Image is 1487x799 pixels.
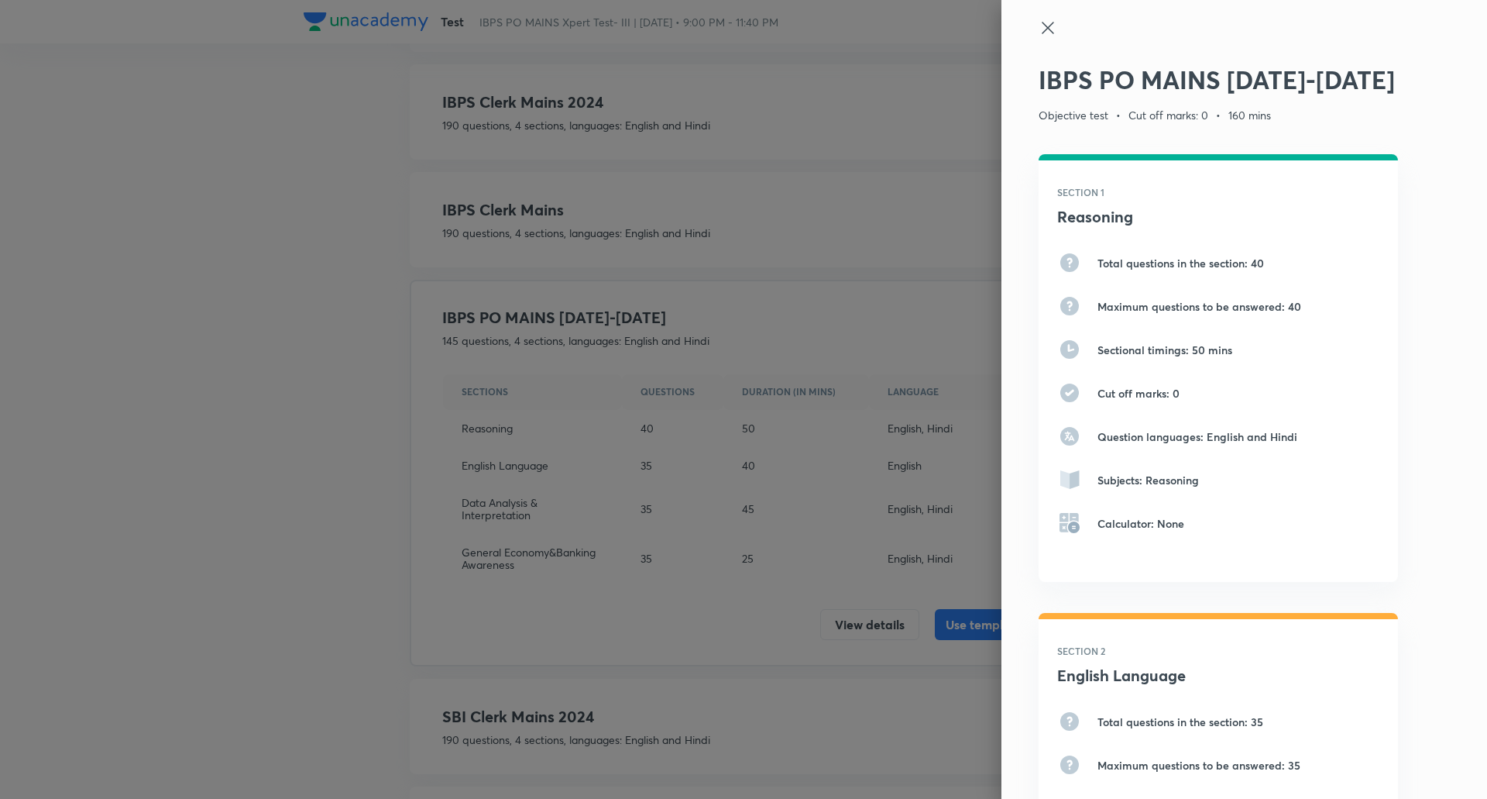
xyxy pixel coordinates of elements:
[1097,342,1232,358] p: Sectional timings: 50 mins
[1057,337,1082,362] img: Sectional timings: 50 mins
[1057,294,1082,319] img: Maximum questions to be answered: 40
[1057,185,1379,199] h6: SECTION 1
[1039,65,1398,95] h2: IBPS PO MAINS [DATE]-[DATE]
[1097,385,1180,401] p: Cut off marks: 0
[1057,511,1082,536] img: Calculator: None
[1097,298,1301,315] p: Maximum questions to be answered: 40
[1057,753,1082,777] img: Maximum questions to be answered: 35
[1057,664,1379,687] h4: English Language
[1057,709,1082,734] img: Total questions in the section: 35
[1097,515,1184,532] p: Calculator: None
[1057,250,1082,275] img: Total questions in the section: 40
[1057,644,1379,658] h6: SECTION 2
[1057,467,1082,492] img: Subjects: Reasoning
[1039,107,1398,123] p: Objective test Cut off marks: 0 160 mins
[1057,381,1082,405] img: Cut off marks: 0
[1057,424,1082,449] img: Question languages: English and Hindi
[1097,255,1264,271] p: Total questions in the section: 40
[1216,108,1221,122] span: •
[1116,108,1121,122] span: •
[1097,472,1199,488] p: Subjects: Reasoning
[1097,714,1263,730] p: Total questions in the section: 35
[1097,757,1300,773] p: Maximum questions to be answered: 35
[1057,205,1379,229] h4: Reasoning
[1097,429,1297,445] p: Question languages: English and Hindi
